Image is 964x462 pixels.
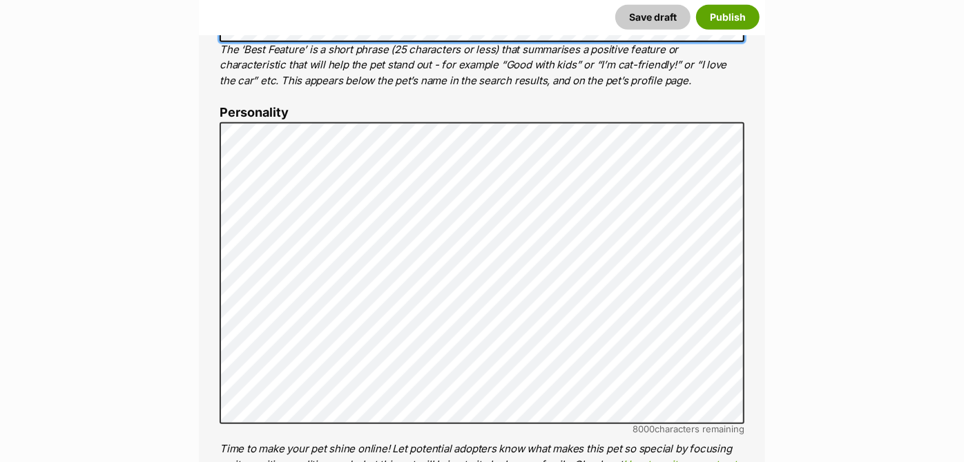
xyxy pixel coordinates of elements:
div: characters remaining [220,424,744,434]
label: Personality [220,106,744,120]
span: 8000 [633,423,655,434]
button: Save draft [615,5,691,30]
button: Publish [696,5,760,30]
p: The ‘Best Feature’ is a short phrase (25 characters or less) that summarises a positive feature o... [220,42,744,89]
